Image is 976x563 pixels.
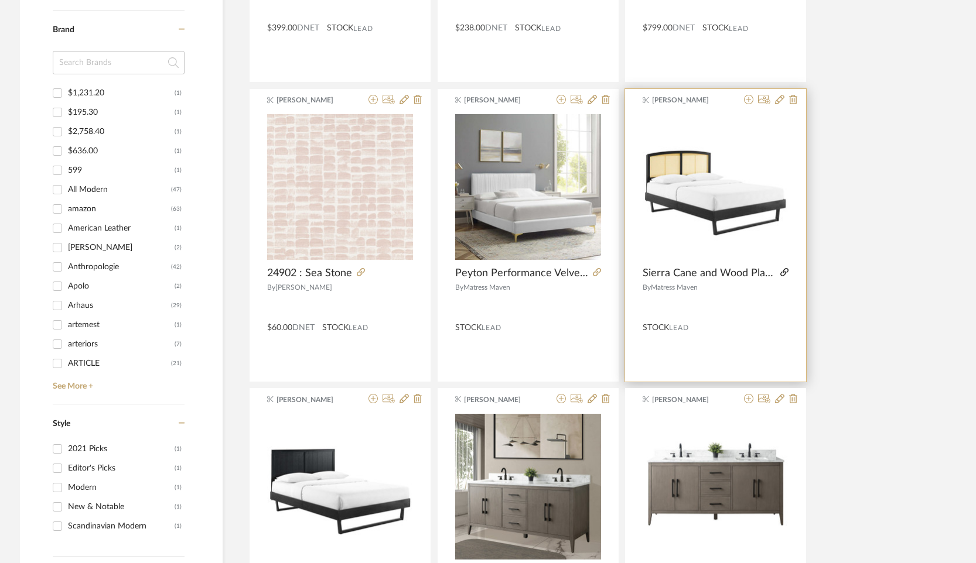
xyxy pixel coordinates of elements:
div: Apolo [68,277,175,296]
span: Style [53,420,70,428]
div: Modern [68,478,175,497]
div: ARTICLE [68,354,171,373]
div: (2) [175,277,182,296]
span: By [267,284,275,291]
div: (1) [175,103,182,122]
img: Sierra Cane and Wood Platform Bed With Angular Legs - Full / Black [643,114,789,260]
div: $195.30 [68,103,175,122]
div: (63) [171,200,182,218]
div: (29) [171,296,182,315]
div: (1) [175,497,182,516]
div: 599 [68,161,175,180]
img: Peyton Performance Velvet Platform Bed With Gold Metal Legs - Full / White [455,114,601,260]
div: Anthropologie [68,258,171,276]
span: STOCK [702,22,729,35]
img: 72'' Double Bathroom Vanity with Engineered Marble Top [455,414,601,559]
div: artemest [68,315,175,334]
span: DNET [485,24,507,32]
span: Lead [729,25,749,33]
span: STOCK [322,322,349,334]
span: STOCK [327,22,353,35]
span: 24902 : Sea Stone [267,267,352,280]
div: $2,758.40 [68,122,175,141]
div: $636.00 [68,142,175,160]
div: 2021 Picks [68,440,175,458]
div: (47) [171,180,182,199]
div: 0 [643,114,789,260]
img: Alana Wood Platform Bed With Angular Frame - Full / Black [267,414,413,559]
div: [PERSON_NAME] [68,238,175,257]
div: 0 [267,413,413,559]
img: 24902 : Sea Stone [267,114,413,260]
span: STOCK [515,22,541,35]
div: (1) [175,142,182,160]
span: Lead [669,324,689,332]
span: DNET [292,324,315,332]
div: Editor's Picks [68,459,175,478]
div: (1) [175,478,182,497]
span: STOCK [643,322,669,334]
div: 0 [455,114,601,260]
span: $399.00 [267,24,297,32]
span: DNET [673,24,695,32]
span: $60.00 [267,324,292,332]
div: (1) [175,161,182,180]
div: (1) [175,440,182,458]
img: Vanity Art Renzo 72" Double Sink Bathroom Vanity Cabinet with Engineered Marble Top [643,414,789,559]
span: By [455,284,463,291]
span: [PERSON_NAME] [464,95,538,105]
div: arteriors [68,335,175,353]
span: Matress Maven [463,284,510,291]
span: Peyton Performance Velvet Platform Bed With Gold Metal Legs - Full / White [455,267,588,280]
div: (1) [175,122,182,141]
span: Lead [482,324,501,332]
div: (42) [171,258,182,276]
a: See More + [50,373,185,392]
div: (1) [175,517,182,535]
span: Lead [349,324,368,332]
div: $1,231.20 [68,84,175,102]
span: [PERSON_NAME] [277,394,350,405]
div: amazon [68,200,171,218]
span: [PERSON_NAME] [464,394,538,405]
div: (2) [175,238,182,257]
div: New & Notable [68,497,175,516]
div: (1) [175,84,182,102]
span: Lead [353,25,373,33]
div: Scandinavian Modern [68,517,175,535]
span: [PERSON_NAME] [277,95,350,105]
span: DNET [297,24,319,32]
span: Brand [53,26,74,34]
div: (1) [175,459,182,478]
span: [PERSON_NAME] [652,95,726,105]
div: American Leather [68,219,175,238]
input: Search Brands [53,51,185,74]
span: Matress Maven [651,284,698,291]
span: Sierra Cane and Wood Platform Bed With Angular Legs - Full / Black [643,267,776,280]
div: 0 [455,413,601,559]
div: (1) [175,219,182,238]
div: Arhaus [68,296,171,315]
div: (7) [175,335,182,353]
span: [PERSON_NAME] [275,284,332,291]
div: All Modern [68,180,171,199]
span: Lead [541,25,561,33]
span: By [643,284,651,291]
div: (21) [171,354,182,373]
span: STOCK [455,322,482,334]
div: (1) [175,315,182,334]
span: $799.00 [643,24,673,32]
span: $238.00 [455,24,485,32]
span: [PERSON_NAME] [652,394,726,405]
div: 0 [267,114,413,260]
